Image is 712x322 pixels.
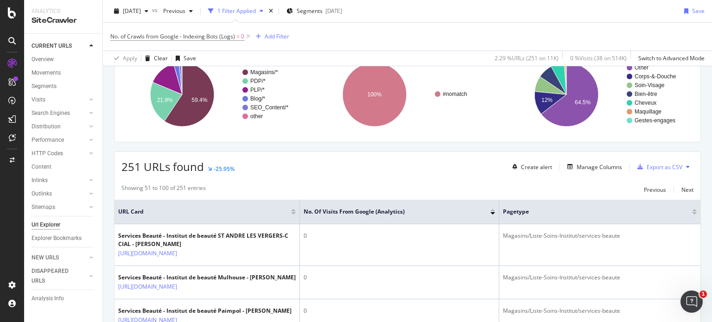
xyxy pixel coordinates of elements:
[159,4,197,19] button: Previous
[32,55,54,64] div: Overview
[635,100,656,106] text: Cheveux
[32,95,45,105] div: Visits
[152,6,159,14] span: vs
[32,189,87,199] a: Outlinks
[118,273,296,282] div: Services Beauté - Institut de beauté Mulhouse - [PERSON_NAME]
[692,7,705,15] div: Save
[250,78,266,84] text: PDP/*
[32,189,52,199] div: Outlinks
[184,54,196,62] div: Save
[681,186,693,194] div: Next
[644,186,666,194] div: Previous
[570,54,627,62] div: 0 % Visits ( 38 on 514K )
[634,159,682,174] button: Export as CSV
[635,91,657,97] text: Bien-être
[32,135,87,145] a: Performance
[699,290,707,298] span: 1
[644,184,666,195] button: Previous
[325,7,342,15] div: [DATE]
[304,307,495,315] div: 0
[575,99,591,106] text: 64.5%
[635,73,676,80] text: Corps-&-Douche
[503,208,678,216] span: Pagetype
[367,91,381,98] text: 100%
[123,54,137,62] div: Apply
[252,31,289,42] button: Add Filter
[635,117,675,124] text: Gestes-engages
[635,64,648,71] text: Other
[32,253,59,263] div: NEW URLS
[118,282,177,291] a: [URL][DOMAIN_NAME]
[32,202,55,212] div: Sitemaps
[250,104,288,111] text: SEO_Content/*
[32,294,96,303] a: Analysis Info
[32,266,87,286] a: DISAPPEARED URLS
[250,87,265,93] text: PLP/*
[509,159,552,174] button: Create alert
[32,234,82,243] div: Explorer Bookmarks
[32,68,61,78] div: Movements
[250,95,265,102] text: Blog/*
[506,54,691,135] svg: A chart.
[217,7,256,15] div: 1 Filter Applied
[32,149,63,158] div: HTTP Codes
[32,162,51,172] div: Content
[191,97,207,103] text: 59.4%
[154,54,168,62] div: Clear
[32,41,87,51] a: CURRENT URLS
[635,51,705,66] button: Switch to Advanced Mode
[541,97,553,103] text: 12%
[32,266,78,286] div: DISAPPEARED URLS
[32,82,96,91] a: Segments
[110,51,137,66] button: Apply
[141,51,168,66] button: Clear
[118,249,177,258] a: [URL][DOMAIN_NAME]
[521,163,552,171] div: Create alert
[236,32,240,40] span: =
[32,122,61,132] div: Distribution
[304,208,477,216] span: No. of Visits from Google (Analytics)
[32,122,87,132] a: Distribution
[32,68,96,78] a: Movements
[32,220,60,230] div: Url Explorer
[577,163,622,171] div: Manage Columns
[564,161,622,172] button: Manage Columns
[635,82,665,88] text: Soin-Visage
[32,234,96,243] a: Explorer Bookmarks
[204,4,267,19] button: 1 Filter Applied
[503,273,697,282] div: Magasins/Liste-Soins-Institut/services-beaute
[681,184,693,195] button: Next
[250,69,278,76] text: Magasins/*
[503,232,697,240] div: Magasins/Liste-Soins-Institut/services-beaute
[32,108,87,118] a: Search Engines
[32,15,95,26] div: SiteCrawler
[241,30,244,43] span: 0
[503,307,697,315] div: Magasins/Liste-Soins-Institut/services-beaute
[32,95,87,105] a: Visits
[297,7,323,15] span: Segments
[443,91,467,97] text: #nomatch
[123,7,141,15] span: 2025 Sep. 28th
[680,290,703,313] iframe: Intercom live chat
[118,307,292,315] div: Services Beauté - Institut de beauté Paimpol - [PERSON_NAME]
[121,54,307,135] svg: A chart.
[214,165,235,173] div: -25.95%
[32,294,64,303] div: Analysis Info
[32,253,87,263] a: NEW URLS
[638,54,705,62] div: Switch to Advanced Mode
[32,149,87,158] a: HTTP Codes
[32,176,48,185] div: Inlinks
[118,232,296,248] div: Services Beauté - Institut de beauté ST ANDRE LES VERGERS-C CIAL - [PERSON_NAME]
[32,82,57,91] div: Segments
[32,55,96,64] a: Overview
[635,108,661,115] text: Maquillage
[157,97,173,103] text: 21.9%
[32,202,87,212] a: Sitemaps
[32,7,95,15] div: Analytics
[267,6,275,16] div: times
[32,220,96,230] a: Url Explorer
[250,113,263,120] text: other
[32,135,64,145] div: Performance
